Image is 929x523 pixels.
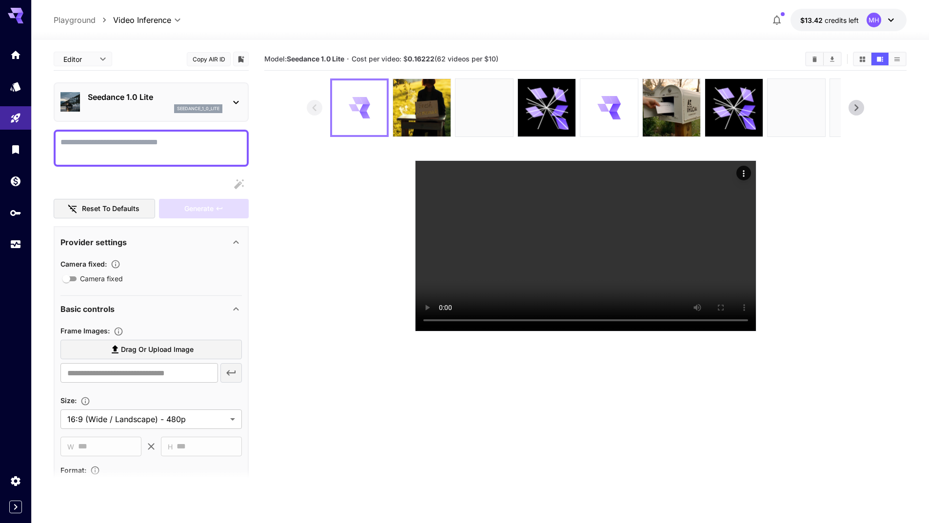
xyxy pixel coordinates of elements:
div: Actions [736,166,751,180]
p: Provider settings [60,236,127,248]
img: z90M0EAAAAGSURBVAMA6nAIgQk3m9wAAAAASUVORK5CYII= [830,79,888,136]
div: Home [10,49,21,61]
label: Drag or upload image [60,340,242,360]
button: Clear videos [806,53,823,65]
nav: breadcrumb [54,14,113,26]
div: Playground [10,112,21,124]
img: xikuVcAAAAGSURBVAMAooqe20NhiH4AAAAASUVORK5CYII= [393,79,451,136]
p: Basic controls [60,303,115,315]
div: MH [867,13,881,27]
button: Upload frame images. [110,327,127,336]
div: $13.42244 [800,15,859,25]
p: · [347,53,349,65]
button: Show videos in list view [889,53,906,65]
div: Settings [10,475,21,487]
span: Video Inference [113,14,171,26]
span: 16:9 (Wide / Landscape) - 480p [67,413,226,425]
a: Playground [54,14,96,26]
button: Adjust the dimensions of the generated image by specifying its width and height in pixels, or sel... [77,396,94,406]
button: Show videos in video view [871,53,889,65]
span: credits left [825,16,859,24]
div: Wallet [10,175,21,187]
button: Download All [824,53,841,65]
span: $13.42 [800,16,825,24]
div: Clear videosDownload All [805,52,842,66]
div: Basic controls [60,297,242,321]
button: Expand sidebar [9,501,22,513]
div: Show videos in grid viewShow videos in video viewShow videos in list view [853,52,907,66]
b: 0.16222 [408,55,435,63]
button: $13.42244MH [791,9,907,31]
span: Cost per video: $ (62 videos per $10) [352,55,498,63]
p: seedance_1_0_lite [177,105,219,112]
span: Size : [60,396,77,405]
div: Usage [10,238,21,251]
div: API Keys [10,207,21,219]
span: Frame Images : [60,327,110,335]
button: Reset to defaults [54,199,155,219]
span: Editor [63,54,94,64]
div: Provider settings [60,231,242,254]
div: Library [10,143,21,155]
button: Add to library [237,53,245,65]
span: H [168,441,173,452]
span: Camera fixed : [60,260,107,268]
button: Show videos in grid view [854,53,871,65]
span: Model: [264,55,344,63]
button: Choose the file format for the output video. [86,465,104,475]
button: Copy AIR ID [187,52,231,66]
p: Seedance 1.0 Lite [88,91,222,103]
div: Seedance 1.0 Liteseedance_1_0_lite [60,87,242,117]
img: z90M0EAAAAGSURBVAMA6nAIgQk3m9wAAAAASUVORK5CYII= [455,79,513,136]
b: Seedance 1.0 Lite [287,55,344,63]
span: Format : [60,466,86,474]
div: Models [10,80,21,93]
span: W [67,441,74,452]
span: Drag or upload image [121,344,194,356]
span: Camera fixed [80,273,123,284]
img: z90M0EAAAAGSURBVAMA6nAIgQk3m9wAAAAASUVORK5CYII= [768,79,825,136]
img: tLLCrQAAAAZJREFUAwCL+gK0ylO5RQAAAABJRU5ErkJggg== [643,79,700,136]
